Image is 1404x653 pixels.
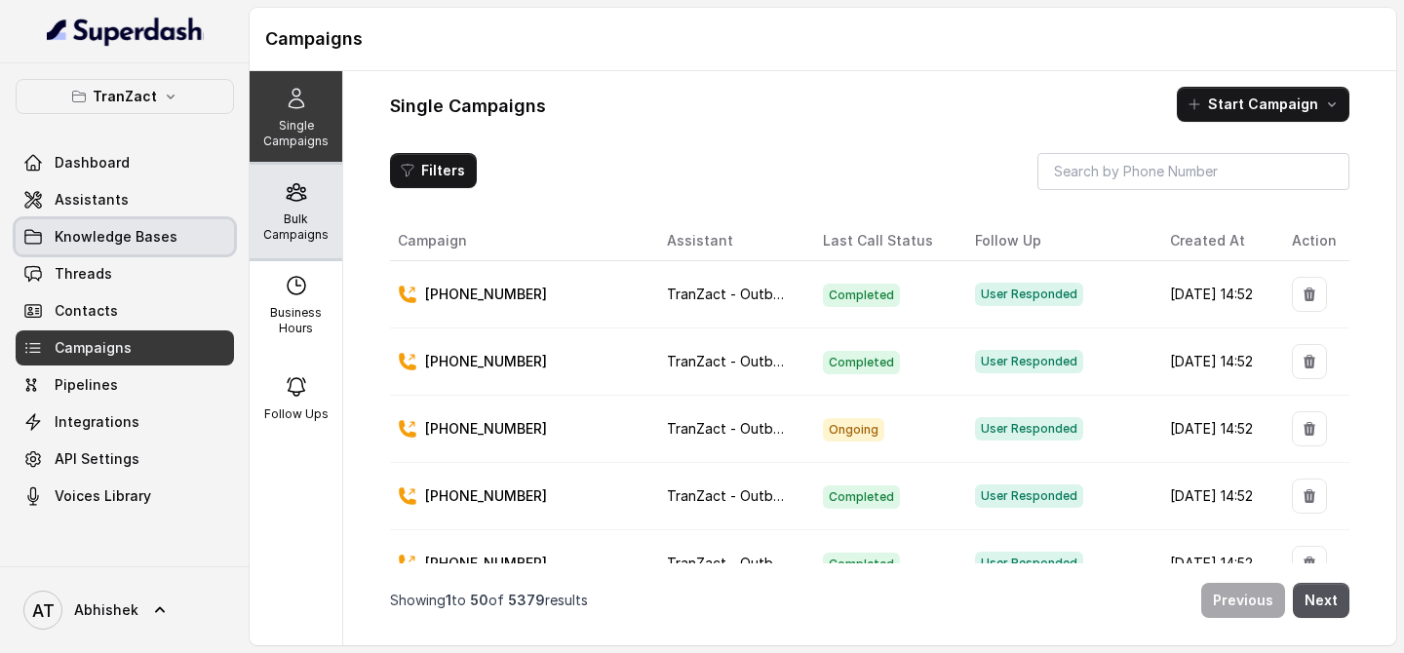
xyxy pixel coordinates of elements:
th: Created At [1154,221,1276,261]
span: User Responded [975,552,1083,575]
span: TranZact - Outbound Call Assistant [667,420,898,437]
span: API Settings [55,449,139,469]
p: [PHONE_NUMBER] [425,352,547,371]
td: [DATE] 14:52 [1154,328,1276,396]
h1: Single Campaigns [390,91,546,122]
button: Previous [1201,583,1285,618]
button: Filters [390,153,477,188]
p: TranZact [93,85,157,108]
p: Showing to of results [390,591,588,610]
span: TranZact - Outbound Call Assistant [667,555,898,571]
a: API Settings [16,442,234,477]
span: Completed [823,485,900,509]
span: User Responded [975,417,1083,441]
a: Contacts [16,293,234,328]
input: Search by Phone Number [1037,153,1349,190]
span: Abhishek [74,600,138,620]
a: Campaigns [16,330,234,365]
span: 5379 [508,592,545,608]
p: Single Campaigns [257,118,334,149]
a: Knowledge Bases [16,219,234,254]
span: Pipelines [55,375,118,395]
p: [PHONE_NUMBER] [425,554,547,573]
span: Ongoing [823,418,884,442]
p: Follow Ups [264,406,329,422]
span: 1 [446,592,451,608]
a: Threads [16,256,234,291]
span: TranZact - Outbound Call Assistant [667,487,898,504]
span: User Responded [975,350,1083,373]
button: Start Campaign [1177,87,1349,122]
th: Campaign [390,221,651,261]
span: Integrations [55,412,139,432]
span: Threads [55,264,112,284]
span: TranZact - Outbound Call Assistant [667,353,898,369]
p: Business Hours [257,305,334,336]
a: Voices Library [16,479,234,514]
a: Integrations [16,404,234,440]
span: 50 [470,592,488,608]
span: Campaigns [55,338,132,358]
button: TranZact [16,79,234,114]
nav: Pagination [390,571,1349,630]
a: Dashboard [16,145,234,180]
th: Assistant [651,221,808,261]
th: Follow Up [959,221,1154,261]
a: Abhishek [16,583,234,637]
th: Last Call Status [807,221,958,261]
span: Knowledge Bases [55,227,177,247]
a: Pipelines [16,367,234,403]
a: Assistants [16,182,234,217]
span: Completed [823,284,900,307]
p: [PHONE_NUMBER] [425,486,547,506]
span: Voices Library [55,486,151,506]
td: [DATE] 14:52 [1154,463,1276,530]
span: User Responded [975,484,1083,508]
td: [DATE] 14:52 [1154,530,1276,597]
text: AT [32,600,55,621]
p: [PHONE_NUMBER] [425,285,547,304]
th: Action [1276,221,1349,261]
span: TranZact - Outbound Call Assistant [667,286,898,302]
h1: Campaigns [265,23,1381,55]
span: Completed [823,553,900,576]
span: Dashboard [55,153,130,173]
td: [DATE] 14:52 [1154,261,1276,328]
span: User Responded [975,283,1083,306]
span: Contacts [55,301,118,321]
span: Completed [823,351,900,374]
td: [DATE] 14:52 [1154,396,1276,463]
span: Assistants [55,190,129,210]
img: light.svg [47,16,204,47]
p: [PHONE_NUMBER] [425,419,547,439]
button: Next [1293,583,1349,618]
p: Bulk Campaigns [257,211,334,243]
